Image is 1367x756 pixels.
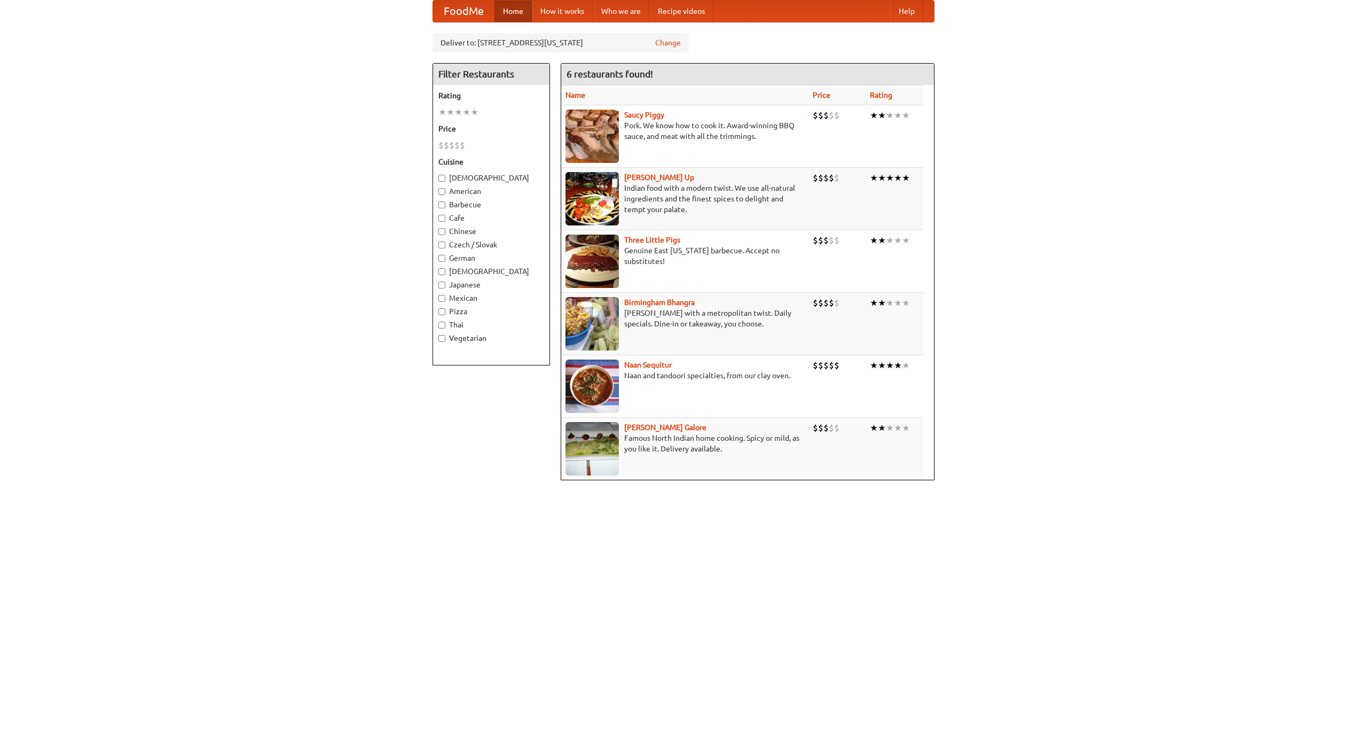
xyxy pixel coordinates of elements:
[813,91,830,99] a: Price
[813,110,818,121] li: $
[878,422,886,434] li: ★
[829,172,834,184] li: $
[433,64,549,85] h4: Filter Restaurants
[565,370,804,381] p: Naan and tandoori specialties, from our clay oven.
[565,422,619,476] img: currygalore.jpg
[438,228,445,235] input: Chinese
[438,213,544,223] label: Cafe
[438,335,445,342] input: Vegetarian
[438,201,445,208] input: Barbecue
[438,226,544,237] label: Chinese
[438,308,445,315] input: Pizza
[565,308,804,329] p: [PERSON_NAME] with a metropolitan twist. Daily specials. Dine-in or takeaway, you choose.
[829,360,834,371] li: $
[823,235,829,246] li: $
[823,422,829,434] li: $
[565,183,804,215] p: Indian food with a modern twist. We use all-natural ingredients and the finest spices to delight ...
[818,360,823,371] li: $
[624,298,695,307] a: Birmingham Bhangra
[870,235,878,246] li: ★
[438,255,445,262] input: German
[870,422,878,434] li: ★
[834,422,839,434] li: $
[593,1,649,22] a: Who we are
[870,110,878,121] li: ★
[902,360,910,371] li: ★
[829,110,834,121] li: $
[834,235,839,246] li: $
[565,172,619,225] img: curryup.jpg
[438,186,544,197] label: American
[878,297,886,309] li: ★
[567,69,653,79] ng-pluralize: 6 restaurants found!
[532,1,593,22] a: How it works
[624,361,672,369] b: Naan Sequitur
[438,106,446,118] li: ★
[886,422,894,434] li: ★
[823,110,829,121] li: $
[494,1,532,22] a: Home
[890,1,923,22] a: Help
[886,110,894,121] li: ★
[565,110,619,163] img: saucy.jpg
[433,33,689,52] div: Deliver to: [STREET_ADDRESS][US_STATE]
[438,157,544,167] h5: Cuisine
[823,172,829,184] li: $
[565,120,804,142] p: Pork. We know how to cook it. Award-winning BBQ sauce, and meat with all the trimmings.
[438,295,445,302] input: Mexican
[565,297,619,350] img: bhangra.jpg
[829,297,834,309] li: $
[433,1,494,22] a: FoodMe
[460,139,465,151] li: $
[438,306,544,317] label: Pizza
[565,433,804,454] p: Famous North Indian home cooking. Spicy or mild, as you like it. Delivery available.
[878,235,886,246] li: ★
[438,333,544,344] label: Vegetarian
[454,106,462,118] li: ★
[834,297,839,309] li: $
[870,297,878,309] li: ★
[834,360,839,371] li: $
[834,110,839,121] li: $
[894,360,902,371] li: ★
[818,172,823,184] li: $
[894,297,902,309] li: ★
[902,422,910,434] li: ★
[894,422,902,434] li: ★
[813,172,818,184] li: $
[894,172,902,184] li: ★
[624,173,694,182] a: [PERSON_NAME] Up
[438,188,445,195] input: American
[624,111,664,119] a: Saucy Piggy
[446,106,454,118] li: ★
[438,199,544,210] label: Barbecue
[438,282,445,289] input: Japanese
[565,235,619,288] img: littlepigs.jpg
[444,139,449,151] li: $
[902,297,910,309] li: ★
[438,268,445,275] input: [DEMOGRAPHIC_DATA]
[870,91,892,99] a: Rating
[902,172,910,184] li: ★
[438,239,544,250] label: Czech / Slovak
[878,360,886,371] li: ★
[818,235,823,246] li: $
[649,1,713,22] a: Recipe videos
[829,422,834,434] li: $
[449,139,454,151] li: $
[829,235,834,246] li: $
[823,297,829,309] li: $
[823,360,829,371] li: $
[438,293,544,303] label: Mexican
[470,106,478,118] li: ★
[894,110,902,121] li: ★
[902,235,910,246] li: ★
[813,360,818,371] li: $
[624,423,706,432] a: [PERSON_NAME] Galore
[438,266,544,277] label: [DEMOGRAPHIC_DATA]
[438,322,445,329] input: Thai
[438,253,544,263] label: German
[624,236,680,244] a: Three Little Pigs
